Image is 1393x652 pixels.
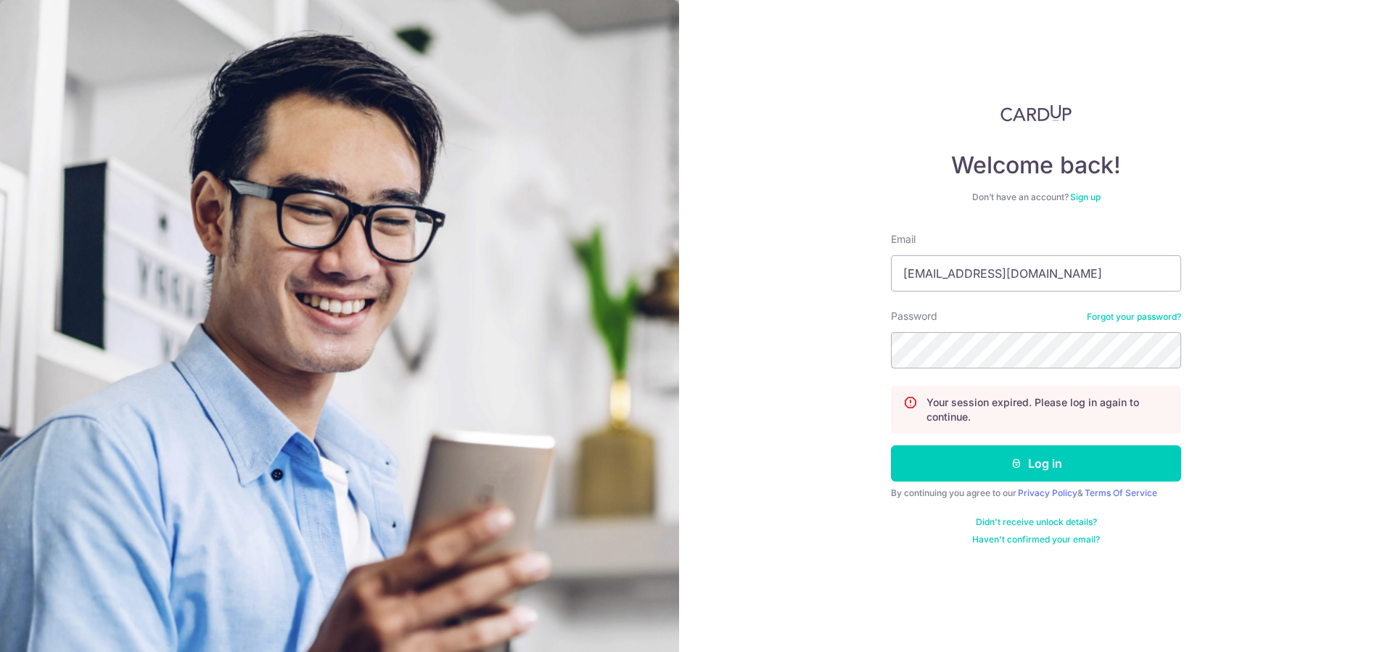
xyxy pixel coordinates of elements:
[1070,191,1101,202] a: Sign up
[891,191,1181,203] div: Don’t have an account?
[891,487,1181,499] div: By continuing you agree to our &
[972,534,1100,545] a: Haven't confirmed your email?
[1085,487,1157,498] a: Terms Of Service
[891,445,1181,482] button: Log in
[1000,104,1072,122] img: CardUp Logo
[1087,311,1181,323] a: Forgot your password?
[1018,487,1077,498] a: Privacy Policy
[891,309,937,323] label: Password
[891,232,916,247] label: Email
[976,516,1097,528] a: Didn't receive unlock details?
[926,395,1169,424] p: Your session expired. Please log in again to continue.
[891,255,1181,292] input: Enter your Email
[891,151,1181,180] h4: Welcome back!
